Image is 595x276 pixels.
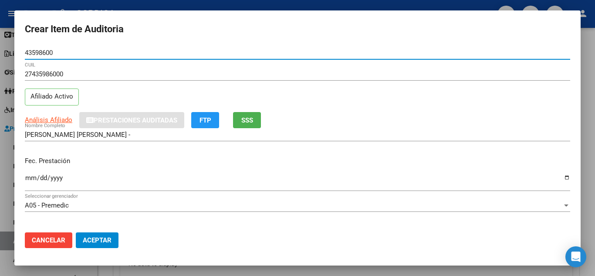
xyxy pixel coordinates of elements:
button: Prestaciones Auditadas [79,112,184,128]
span: Prestaciones Auditadas [94,116,177,124]
p: Fec. Prestación [25,156,570,166]
button: Aceptar [76,232,118,248]
span: Aceptar [83,236,112,244]
button: SSS [233,112,261,128]
p: Afiliado Activo [25,89,79,106]
span: FTP [199,116,211,124]
button: FTP [191,112,219,128]
button: Cancelar [25,232,72,248]
h2: Crear Item de Auditoria [25,21,570,37]
span: Análisis Afiliado [25,116,72,124]
span: SSS [241,116,253,124]
span: A05 - Premedic [25,201,69,209]
div: Open Intercom Messenger [565,246,586,267]
span: Cancelar [32,236,65,244]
